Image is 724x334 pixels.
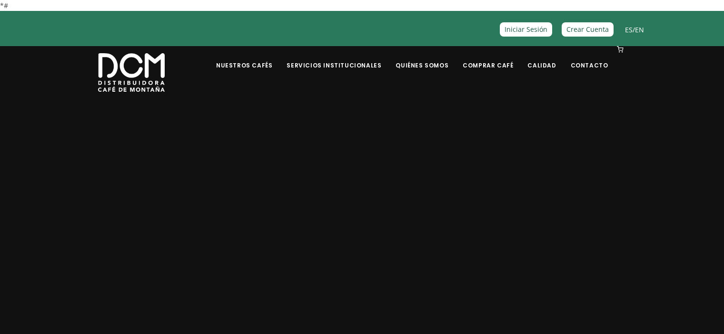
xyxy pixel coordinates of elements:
a: Iniciar Sesión [500,22,552,36]
span: / [625,24,644,35]
a: Quiénes Somos [390,47,454,69]
a: Crear Cuenta [562,22,614,36]
a: ES [625,25,633,34]
a: Nuestros Cafés [210,47,278,69]
a: Contacto [565,47,614,69]
a: Calidad [522,47,562,69]
a: EN [635,25,644,34]
a: Servicios Institucionales [281,47,387,69]
a: Comprar Café [457,47,519,69]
